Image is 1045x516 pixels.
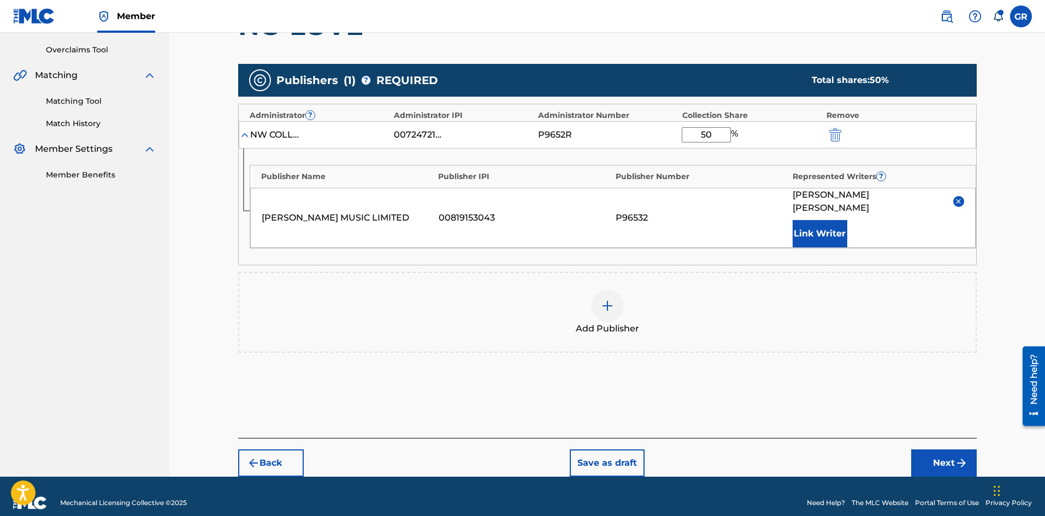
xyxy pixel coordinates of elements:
[870,75,889,85] span: 50 %
[990,464,1045,516] iframe: Chat Widget
[247,456,260,470] img: 7ee5dd4eb1f8a8e3ef2f.svg
[538,110,677,121] div: Administrator Number
[13,8,55,24] img: MLC Logo
[394,110,533,121] div: Administrator IPI
[955,456,968,470] img: f7272a7cc735f4ea7f67.svg
[143,69,156,82] img: expand
[911,449,977,477] button: Next
[985,498,1032,508] a: Privacy Policy
[46,96,156,107] a: Matching Tool
[936,5,958,27] a: Public Search
[238,449,304,477] button: Back
[969,10,982,23] img: help
[376,72,438,88] span: REQUIRED
[438,171,610,182] div: Publisher IPI
[344,72,356,88] span: ( 1 )
[439,211,610,224] div: 00819153043
[877,172,885,181] span: ?
[262,211,433,224] div: [PERSON_NAME] MUSIC LIMITED
[13,69,27,82] img: Matching
[616,211,787,224] div: P96532
[852,498,908,508] a: The MLC Website
[13,143,26,156] img: Member Settings
[994,475,1000,507] div: Drag
[601,299,614,312] img: add
[915,498,979,508] a: Portal Terms of Use
[97,10,110,23] img: Top Rightsholder
[362,76,370,85] span: ?
[46,118,156,129] a: Match History
[807,498,845,508] a: Need Help?
[812,74,955,87] div: Total shares:
[731,127,741,143] span: %
[239,129,250,140] img: expand-cell-toggle
[793,220,847,247] button: Link Writer
[46,44,156,56] a: Overclaims Tool
[35,143,113,156] span: Member Settings
[829,128,841,141] img: 12a2ab48e56ec057fbd8.svg
[306,111,315,120] span: ?
[793,188,945,215] span: [PERSON_NAME] [PERSON_NAME]
[261,171,433,182] div: Publisher Name
[1014,342,1045,430] iframe: Resource Center
[826,110,965,121] div: Remove
[117,10,155,22] span: Member
[1010,5,1032,27] div: User Menu
[143,143,156,156] img: expand
[570,449,645,477] button: Save as draft
[35,69,78,82] span: Matching
[964,5,986,27] div: Help
[576,322,639,335] span: Add Publisher
[940,10,953,23] img: search
[253,74,267,87] img: publishers
[793,171,965,182] div: Represented Writers
[993,11,1003,22] div: Notifications
[60,498,187,508] span: Mechanical Licensing Collective © 2025
[13,496,47,509] img: logo
[46,169,156,181] a: Member Benefits
[954,197,963,205] img: remove-from-list-button
[250,110,388,121] div: Administrator
[682,110,821,121] div: Collection Share
[276,72,338,88] span: Publishers
[616,171,788,182] div: Publisher Number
